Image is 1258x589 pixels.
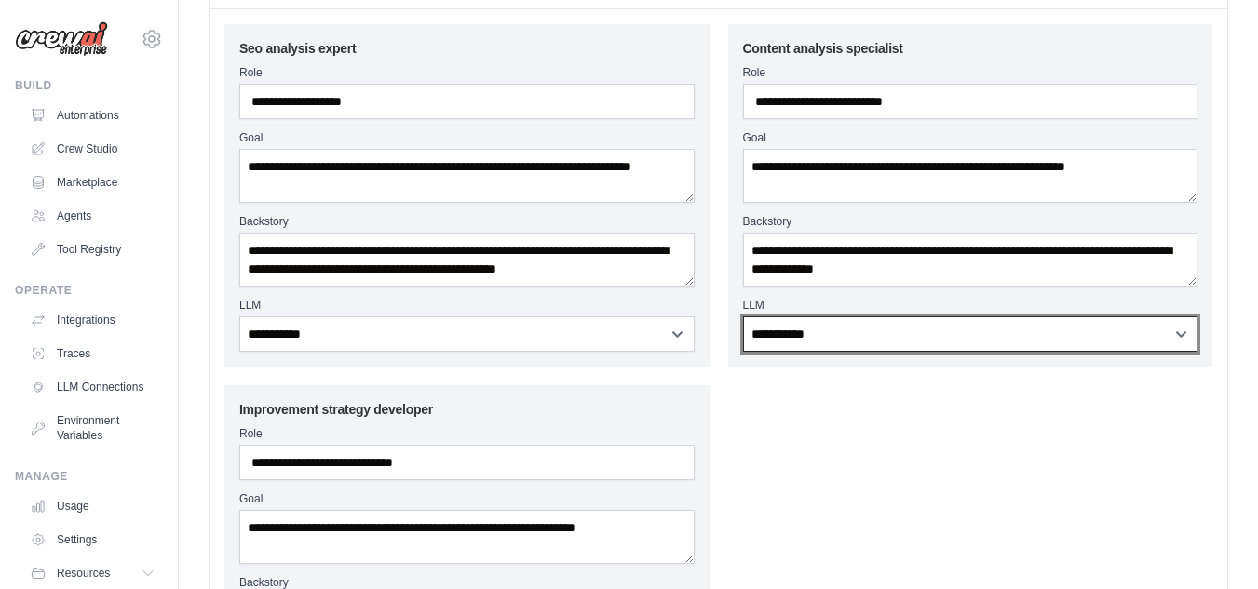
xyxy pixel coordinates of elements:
a: Crew Studio [22,134,163,164]
label: Goal [239,491,695,506]
img: Logo [15,21,108,57]
label: Backstory [743,214,1198,229]
a: Usage [22,491,163,521]
label: Role [743,65,1198,80]
label: LLM [743,298,1198,313]
span: Resources [57,566,110,581]
div: Manage [15,469,163,484]
a: Marketplace [22,167,163,197]
label: Goal [239,130,695,145]
h3: Content analysis specialist [743,39,1198,58]
h3: Improvement strategy developer [239,400,695,419]
a: Settings [22,525,163,555]
div: Operate [15,283,163,298]
button: Resources [22,558,163,588]
a: Environment Variables [22,406,163,450]
label: Role [239,426,695,441]
label: LLM [239,298,695,313]
a: Agents [22,201,163,231]
a: LLM Connections [22,372,163,402]
label: Goal [743,130,1198,145]
a: Traces [22,339,163,368]
a: Automations [22,100,163,130]
a: Integrations [22,305,163,335]
label: Backstory [239,214,695,229]
label: Role [239,65,695,80]
a: Tool Registry [22,234,163,264]
div: Build [15,78,163,93]
h3: Seo analysis expert [239,39,695,58]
